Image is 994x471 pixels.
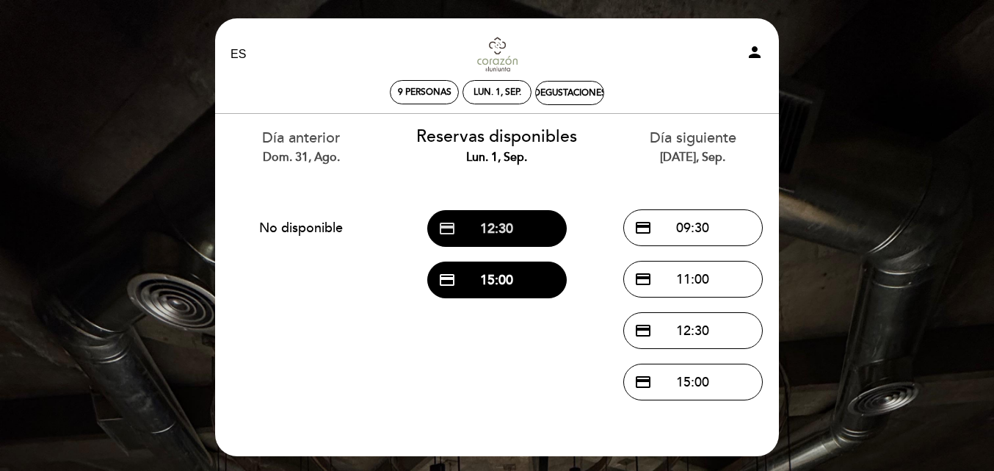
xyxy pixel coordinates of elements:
button: credit_card 11:00 [623,261,763,298]
span: credit_card [634,322,652,339]
a: [PERSON_NAME] [405,35,589,75]
button: credit_card 15:00 [623,364,763,400]
span: credit_card [438,271,456,289]
button: credit_card 12:30 [427,210,567,247]
div: Día siguiente [606,128,780,165]
div: Degustaciones [534,87,606,98]
div: dom. 31, ago. [214,149,388,166]
span: 9 personas [398,87,451,98]
div: lun. 1, sep. [474,87,521,98]
button: credit_card 15:00 [427,262,567,298]
i: person [746,43,763,61]
div: Día anterior [214,128,388,165]
span: credit_card [438,220,456,237]
span: credit_card [634,219,652,237]
span: credit_card [634,373,652,391]
div: Reservas disponibles [410,125,584,166]
button: credit_card 09:30 [623,209,763,246]
button: credit_card 12:30 [623,312,763,349]
div: lun. 1, sep. [410,149,584,166]
span: credit_card [634,270,652,288]
button: No disponible [231,209,371,246]
button: person [746,43,763,66]
div: [DATE], sep. [606,149,780,166]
